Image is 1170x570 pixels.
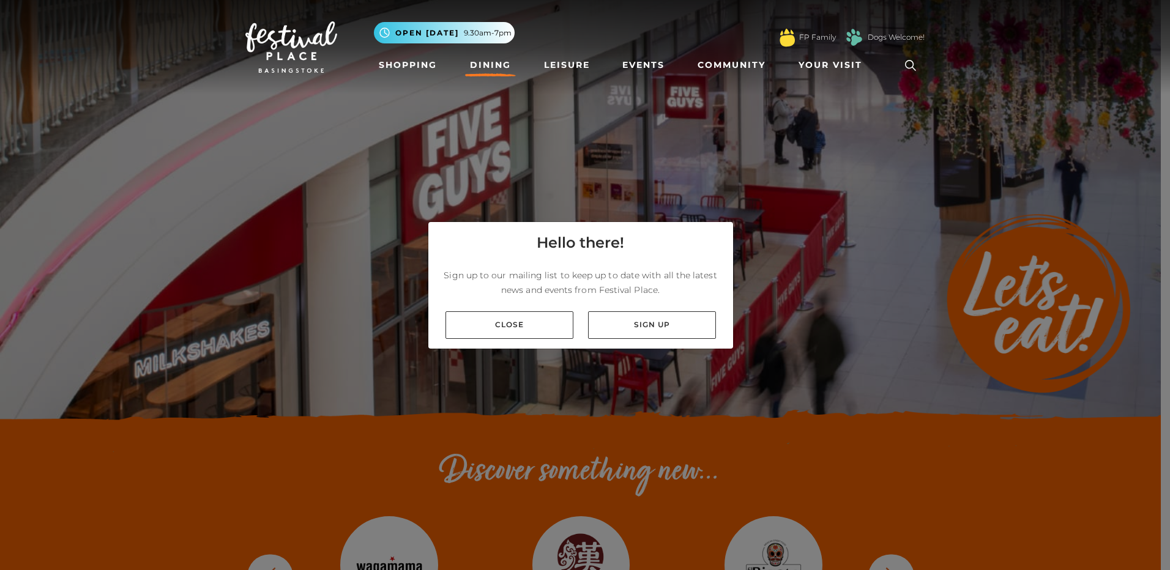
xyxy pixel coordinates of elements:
button: Open [DATE] 9.30am-7pm [374,22,515,43]
a: Dogs Welcome! [868,32,925,43]
img: Festival Place Logo [245,21,337,73]
a: Leisure [539,54,595,76]
a: Your Visit [794,54,873,76]
span: 9.30am-7pm [464,28,512,39]
a: Sign up [588,311,716,339]
a: FP Family [799,32,836,43]
a: Close [445,311,573,339]
h4: Hello there! [537,232,624,254]
a: Events [617,54,669,76]
span: Your Visit [799,59,862,72]
a: Shopping [374,54,442,76]
a: Community [693,54,770,76]
a: Dining [465,54,516,76]
p: Sign up to our mailing list to keep up to date with all the latest news and events from Festival ... [438,268,723,297]
span: Open [DATE] [395,28,459,39]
